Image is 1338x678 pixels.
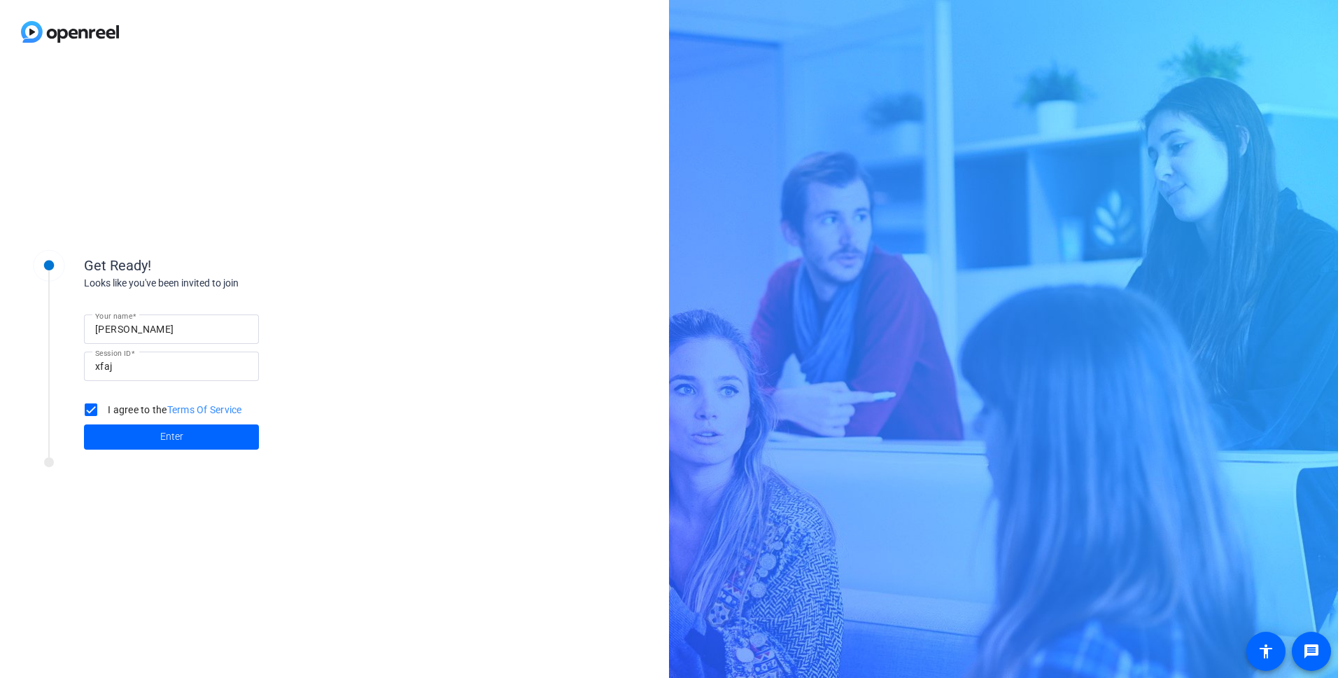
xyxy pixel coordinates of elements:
[95,349,131,357] mat-label: Session ID
[95,312,132,320] mat-label: Your name
[105,403,242,417] label: I agree to the
[1303,643,1320,660] mat-icon: message
[84,255,364,276] div: Get Ready!
[167,404,242,415] a: Terms Of Service
[160,429,183,444] span: Enter
[84,276,364,291] div: Looks like you've been invited to join
[84,424,259,450] button: Enter
[1258,643,1274,660] mat-icon: accessibility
